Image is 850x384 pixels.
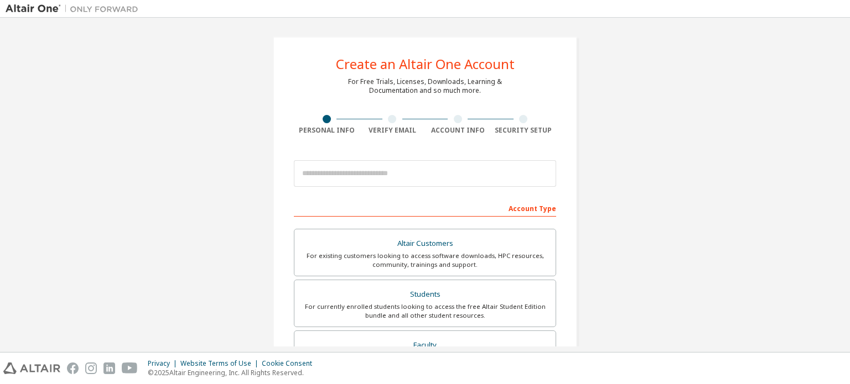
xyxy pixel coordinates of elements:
div: For currently enrolled students looking to access the free Altair Student Edition bundle and all ... [301,302,549,320]
div: Account Type [294,199,556,217]
div: Account Info [425,126,491,135]
div: Personal Info [294,126,360,135]
div: Create an Altair One Account [336,57,515,71]
div: Altair Customers [301,236,549,251]
div: Faculty [301,338,549,353]
p: © 2025 Altair Engineering, Inc. All Rights Reserved. [148,368,319,377]
img: youtube.svg [122,362,138,374]
div: For Free Trials, Licenses, Downloads, Learning & Documentation and so much more. [348,77,502,95]
div: Website Terms of Use [180,359,262,368]
div: Students [301,287,549,302]
img: linkedin.svg [103,362,115,374]
img: facebook.svg [67,362,79,374]
img: Altair One [6,3,144,14]
img: altair_logo.svg [3,362,60,374]
div: Privacy [148,359,180,368]
div: Verify Email [360,126,426,135]
img: instagram.svg [85,362,97,374]
div: Cookie Consent [262,359,319,368]
div: Security Setup [491,126,557,135]
div: For existing customers looking to access software downloads, HPC resources, community, trainings ... [301,251,549,269]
